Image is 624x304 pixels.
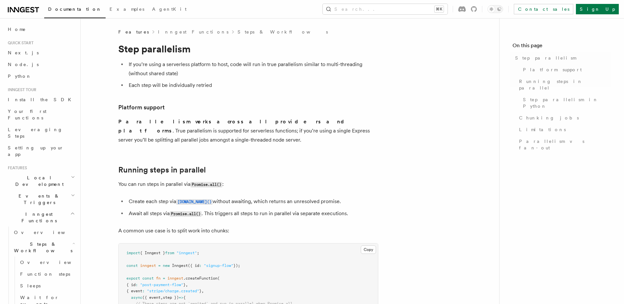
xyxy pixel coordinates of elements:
a: Install the SDK [5,94,76,105]
span: Local Development [5,174,71,187]
span: Documentation [48,7,102,12]
span: Parallelism vs fan-out [519,138,611,151]
span: Inngest Functions [5,211,70,224]
span: fn [156,276,161,281]
button: Copy [361,245,376,254]
span: Running steps in parallel [519,78,611,91]
span: }); [233,263,240,268]
a: Function steps [18,268,76,280]
a: Overview [18,256,76,268]
a: Node.js [5,59,76,70]
span: => [179,295,183,300]
span: ({ id [188,263,199,268]
span: Steps & Workflows [11,241,72,254]
a: Platform support [520,64,611,76]
button: Toggle dark mode [487,5,503,13]
span: import [126,251,140,255]
a: Chunking jobs [516,112,611,124]
span: { event [126,289,142,293]
span: = [163,276,165,281]
code: Promise.all() [190,182,222,187]
a: Parallelism vs fan-out [516,135,611,154]
span: .createFunction [183,276,217,281]
code: [DOMAIN_NAME]() [176,199,213,205]
span: : [136,283,138,287]
a: [DOMAIN_NAME]() [176,198,213,204]
span: export [126,276,140,281]
span: = [158,263,161,268]
a: Sign Up [576,4,619,14]
a: Setting up your app [5,142,76,160]
span: Next.js [8,50,39,55]
button: Steps & Workflows [11,238,76,256]
span: Your first Functions [8,109,46,120]
span: from [165,251,174,255]
span: Home [8,26,26,33]
span: , [186,283,188,287]
span: step }) [163,295,179,300]
li: If you’re using a serverless platform to host, code will run in true parallelism similar to multi... [127,60,378,78]
a: Next.js [5,47,76,59]
p: . True parallelism is supported for serverless functions; if you’re using a single Express server... [118,117,378,145]
span: , [161,295,163,300]
span: ; [197,251,199,255]
a: Step parallelism in Python [520,94,611,112]
span: new [163,263,170,268]
span: ({ event [142,295,161,300]
h1: Step parallelism [118,43,378,55]
a: Leveraging Steps [5,124,76,142]
li: Each step will be individually retried [127,81,378,90]
a: Contact sales [514,4,573,14]
a: Python [5,70,76,82]
span: Chunking jobs [519,115,579,121]
span: Events & Triggers [5,193,71,206]
a: Limitations [516,124,611,135]
span: "stripe/charge.created" [147,289,199,293]
span: const [126,263,138,268]
span: Setting up your app [8,145,64,157]
a: Sleeps [18,280,76,292]
span: AgentKit [152,7,187,12]
p: You can run steps in parallel via : [118,180,378,189]
span: { id [126,283,136,287]
span: Overview [20,260,87,265]
a: Your first Functions [5,105,76,124]
span: Install the SDK [8,97,75,102]
button: Search...⌘K [323,4,448,14]
span: } [199,289,201,293]
p: A common use case is to split work into chunks: [118,226,378,235]
span: ( [217,276,220,281]
span: Limitations [519,126,566,133]
kbd: ⌘K [435,6,444,12]
span: "signup-flow" [204,263,233,268]
span: : [199,263,201,268]
span: : [142,289,145,293]
span: Step parallelism [515,55,576,61]
span: async [131,295,142,300]
span: Quick start [5,40,33,46]
a: Steps & Workflows [238,29,328,35]
span: Sleeps [20,283,41,288]
a: Overview [11,227,76,238]
span: } [183,283,186,287]
a: Running steps in parallel [516,76,611,94]
span: { [183,295,186,300]
span: Inngest [172,263,188,268]
span: Features [5,165,27,171]
span: Features [118,29,149,35]
a: Running steps in parallel [118,165,206,174]
span: { Inngest } [140,251,165,255]
a: Step parallelism [513,52,611,64]
li: Await all steps via . This triggers all steps to run in parallel via separate executions. [127,209,378,218]
span: Python [8,74,32,79]
span: Platform support [523,66,582,73]
span: Overview [14,230,81,235]
span: inngest [167,276,183,281]
li: Create each step via without awaiting, which returns an unresolved promise. [127,197,378,206]
span: "post-payment-flow" [140,283,183,287]
h4: On this page [513,42,611,52]
button: Local Development [5,172,76,190]
a: Documentation [44,2,106,18]
a: Inngest Functions [158,29,228,35]
code: Promise.all() [170,211,201,217]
